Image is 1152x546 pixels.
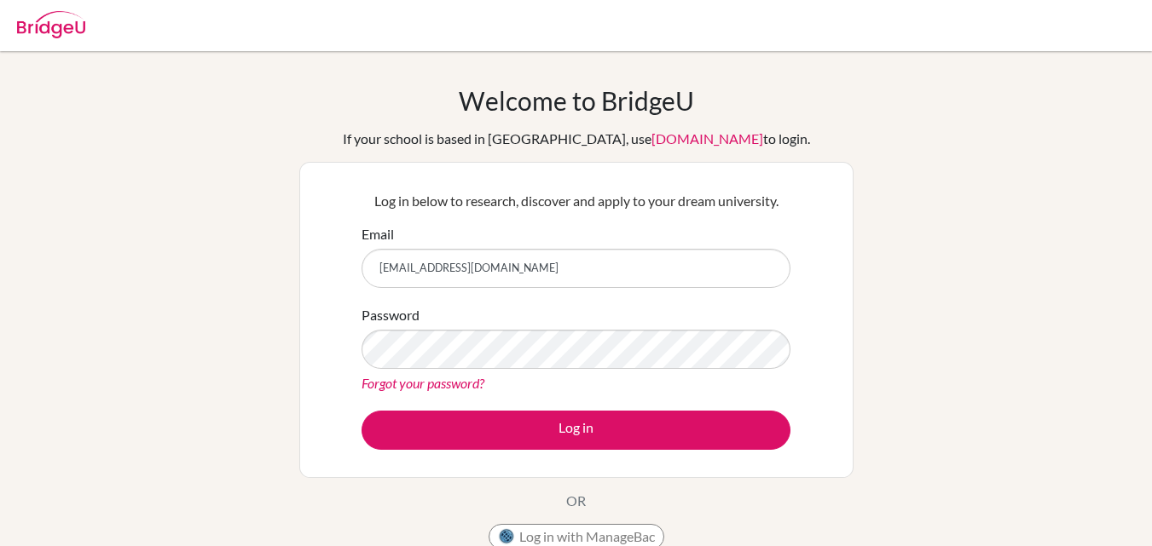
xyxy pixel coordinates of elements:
[17,11,85,38] img: Bridge-U
[459,85,694,116] h1: Welcome to BridgeU
[362,191,790,211] p: Log in below to research, discover and apply to your dream university.
[362,375,484,391] a: Forgot your password?
[362,411,790,450] button: Log in
[362,305,420,325] label: Password
[362,224,394,244] label: Email
[566,491,586,511] p: OR
[343,129,810,149] div: If your school is based in [GEOGRAPHIC_DATA], use to login.
[651,130,763,147] a: [DOMAIN_NAME]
